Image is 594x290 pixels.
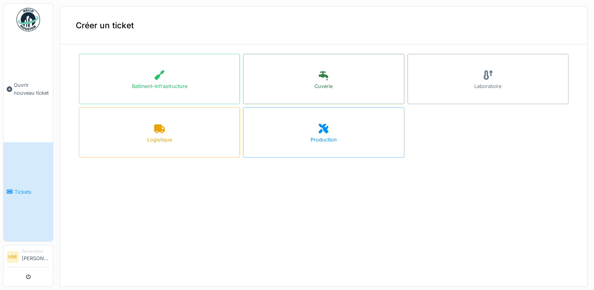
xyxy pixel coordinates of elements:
div: Créer un ticket [60,7,587,44]
div: Logistique [147,136,172,143]
span: Tickets [15,188,50,196]
div: Production [311,136,337,143]
div: Batiment-Infrastructure [132,83,187,90]
div: Laboratoire [474,83,501,90]
a: Tickets [4,142,53,241]
div: Cuverie [314,83,333,90]
a: HM Demandeur[PERSON_NAME] [7,248,50,267]
img: Badge_color-CXgf-gQk.svg [16,8,40,31]
a: Ouvrir nouveau ticket [4,36,53,142]
li: [PERSON_NAME] [22,248,50,265]
li: HM [7,251,18,263]
span: Ouvrir nouveau ticket [14,81,50,96]
div: Demandeur [22,248,50,254]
